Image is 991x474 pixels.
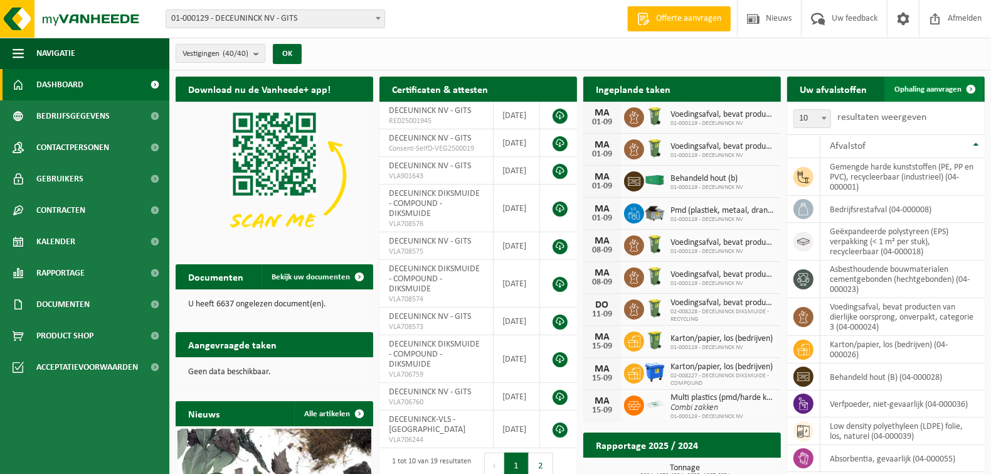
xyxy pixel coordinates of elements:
td: [DATE] [494,102,540,129]
div: 01-09 [590,182,615,191]
button: Vestigingen(40/40) [176,44,265,63]
div: MA [590,332,615,342]
span: Contactpersonen [36,132,109,163]
td: [DATE] [494,335,540,383]
span: Pmd (plastiek, metaal, drankkartons) (bedrijven) [670,206,775,216]
a: Ophaling aanvragen [884,77,983,102]
td: [DATE] [494,308,540,335]
td: absorbentia, gevaarlijk (04-000055) [820,445,985,472]
div: MA [590,140,615,150]
span: VLA708573 [389,322,484,332]
a: Bekijk uw documenten [262,264,372,289]
div: DO [590,300,615,310]
span: Kalender [36,226,75,257]
div: MA [590,204,615,214]
h2: Uw afvalstoffen [787,77,879,101]
span: Dashboard [36,69,83,100]
div: 08-09 [590,278,615,287]
h2: Aangevraagde taken [176,332,289,357]
td: [DATE] [494,383,540,411]
div: MA [590,364,615,374]
div: 01-09 [590,214,615,223]
span: 01-000129 - DECEUNINCK NV [670,216,775,224]
span: Voedingsafval, bevat producten van dierlijke oorsprong, onverpakt, categorie 3 [670,142,775,152]
td: geëxpandeerde polystyreen (EPS) verpakking (< 1 m² per stuk), recycleerbaar (04-000018) [820,223,985,261]
img: WB-1100-HPE-BE-01 [644,362,665,383]
span: 01-000129 - DECEUNINCK NV [670,413,775,421]
td: low density polyethyleen (LDPE) folie, los, naturel (04-000039) [820,417,985,445]
span: DECEUNINCK NV - GITS [389,312,471,321]
img: WB-0140-HPE-GN-50 [644,137,665,159]
span: Contracten [36,195,85,226]
span: Multi plastics (pmd/harde kunststoffen/spanbanden/eps/folie naturel/folie gemeng... [670,393,775,403]
div: 01-09 [590,150,615,159]
td: behandeld hout (B) (04-000028) [820,364,985,391]
div: MA [590,396,615,406]
div: 08-09 [590,246,615,255]
h2: Ingeplande taken [583,77,683,101]
span: Bekijk uw documenten [272,273,350,281]
td: gemengde harde kunststoffen (PE, PP en PVC), recycleerbaar (industrieel) (04-000001) [820,158,985,196]
span: Vestigingen [183,45,248,63]
span: Behandeld hout (b) [670,174,743,184]
count: (40/40) [223,50,248,58]
span: Offerte aanvragen [653,13,724,25]
span: DECEUNINCK DIKSMUIDE - COMPOUND - DIKSMUIDE [389,340,480,369]
span: Gebruikers [36,163,83,195]
td: [DATE] [494,232,540,260]
img: WB-5000-GAL-GY-01 [644,202,665,223]
h2: Certificaten & attesten [379,77,501,101]
button: OK [273,44,302,64]
p: Geen data beschikbaar. [188,368,361,377]
span: 01-000129 - DECEUNINCK NV [670,344,773,352]
span: Product Shop [36,320,93,352]
span: VLA708575 [389,247,484,257]
span: VLA708574 [389,294,484,304]
span: 01-000129 - DECEUNINCK NV [670,152,775,159]
img: WB-0140-HPE-GN-50 [644,298,665,319]
span: VLA706760 [389,397,484,407]
span: 01-000129 - DECEUNINCK NV [670,280,775,288]
span: DECEUNINCK NV - GITS [389,161,471,171]
span: Bedrijfsgegevens [36,100,110,132]
img: WB-0140-HPE-GN-50 [644,266,665,287]
span: VLA901643 [389,171,484,181]
span: RED25001945 [389,116,484,126]
span: VLA706759 [389,370,484,380]
img: WB-0140-HPE-GN-50 [644,234,665,255]
span: 02-008228 - DECEUNINCK DIKSMUIDE - RECYCLING [670,308,775,323]
span: Ophaling aanvragen [894,85,962,94]
span: DECEUNINCK DIKSMUIDE - COMPOUND - DIKSMUIDE [389,264,480,294]
h2: Nieuws [176,401,232,426]
img: LP-SK-00500-LPE-16 [644,394,665,415]
span: Karton/papier, los (bedrijven) [670,362,775,372]
span: Karton/papier, los (bedrijven) [670,334,773,344]
label: resultaten weergeven [837,112,926,122]
span: 02-008227 - DECEUNINCK DIKSMUIDE - COMPOUND [670,372,775,387]
span: 01-000129 - DECEUNINCK NV - GITS [166,10,384,28]
span: 10 [794,110,830,127]
img: WB-0140-HPE-GN-50 [644,105,665,127]
td: voedingsafval, bevat producten van dierlijke oorsprong, onverpakt, categorie 3 (04-000024) [820,298,985,336]
span: Documenten [36,289,90,320]
span: DECEUNINCK-VLS - [GEOGRAPHIC_DATA] [389,415,465,434]
span: DECEUNINCK DIKSMUIDE - COMPOUND - DIKSMUIDE [389,189,480,218]
p: U heeft 6637 ongelezen document(en). [188,300,361,309]
div: MA [590,108,615,118]
div: MA [590,172,615,182]
div: MA [590,268,615,278]
td: bedrijfsrestafval (04-000008) [820,196,985,223]
span: DECEUNINCK NV - GITS [389,106,471,116]
span: Voedingsafval, bevat producten van dierlijke oorsprong, onverpakt, categorie 3 [670,298,775,308]
td: karton/papier, los (bedrijven) (04-000026) [820,336,985,364]
span: 10 [793,109,831,128]
td: asbesthoudende bouwmaterialen cementgebonden (hechtgebonden) (04-000023) [820,261,985,298]
td: [DATE] [494,411,540,448]
span: Voedingsafval, bevat producten van dierlijke oorsprong, onverpakt, categorie 3 [670,110,775,120]
img: HK-XC-40-GN-00 [644,175,665,186]
span: Navigatie [36,38,75,69]
h2: Download nu de Vanheede+ app! [176,77,343,101]
img: WB-0240-HPE-GN-50 [644,330,665,351]
span: Consent-SelfD-VEG2500019 [389,144,484,154]
span: Acceptatievoorwaarden [36,352,138,383]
